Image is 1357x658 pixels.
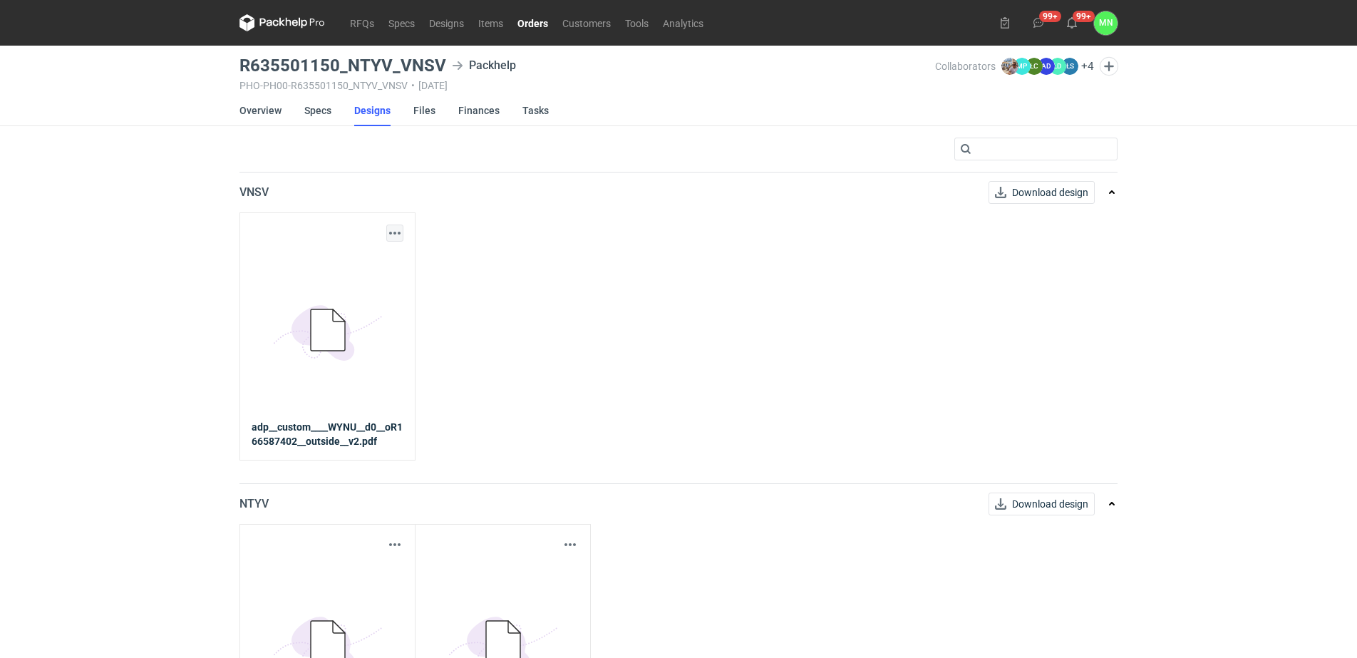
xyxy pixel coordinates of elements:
button: Edit collaborators [1100,57,1118,76]
figcaption: AD [1038,58,1055,75]
button: Actions [386,225,403,242]
div: PHO-PH00-R635501150_NTYV_VNSV [DATE] [239,80,935,91]
a: Specs [381,14,422,31]
a: RFQs [343,14,381,31]
img: Michał Palasek [1001,58,1018,75]
strong: adp__custom____WYNU__d0__oR166587402__outside__v2.pdf [252,420,403,448]
a: Items [471,14,510,31]
div: Packhelp [452,57,516,74]
button: 99+ [1061,11,1083,34]
p: VNSV [239,184,269,201]
div: Małgorzata Nowotna [1094,11,1118,35]
a: Tools [618,14,656,31]
figcaption: ŁC [1026,58,1043,75]
a: Designs [422,14,471,31]
figcaption: MP [1013,58,1031,75]
a: Finances [458,95,500,126]
a: Designs [354,95,391,126]
span: Collaborators [935,61,996,72]
figcaption: ŁD [1049,58,1066,75]
svg: Packhelp Pro [239,14,325,31]
span: Download design [1012,499,1088,509]
button: 99+ [1027,11,1050,34]
span: Download design [1012,187,1088,197]
a: Specs [304,95,331,126]
a: Analytics [656,14,711,31]
button: +4 [1081,60,1094,73]
button: Actions [386,536,403,553]
span: • [411,80,415,91]
a: Tasks [522,95,549,126]
button: MN [1094,11,1118,35]
a: Orders [510,14,555,31]
button: Download design [989,493,1095,515]
a: Files [413,95,435,126]
button: Download design [989,181,1095,204]
p: NTYV [239,495,269,513]
a: Overview [239,95,282,126]
figcaption: ŁS [1061,58,1078,75]
a: Customers [555,14,618,31]
h3: R635501150_NTYV_VNSV [239,57,446,74]
button: Actions [562,536,579,553]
